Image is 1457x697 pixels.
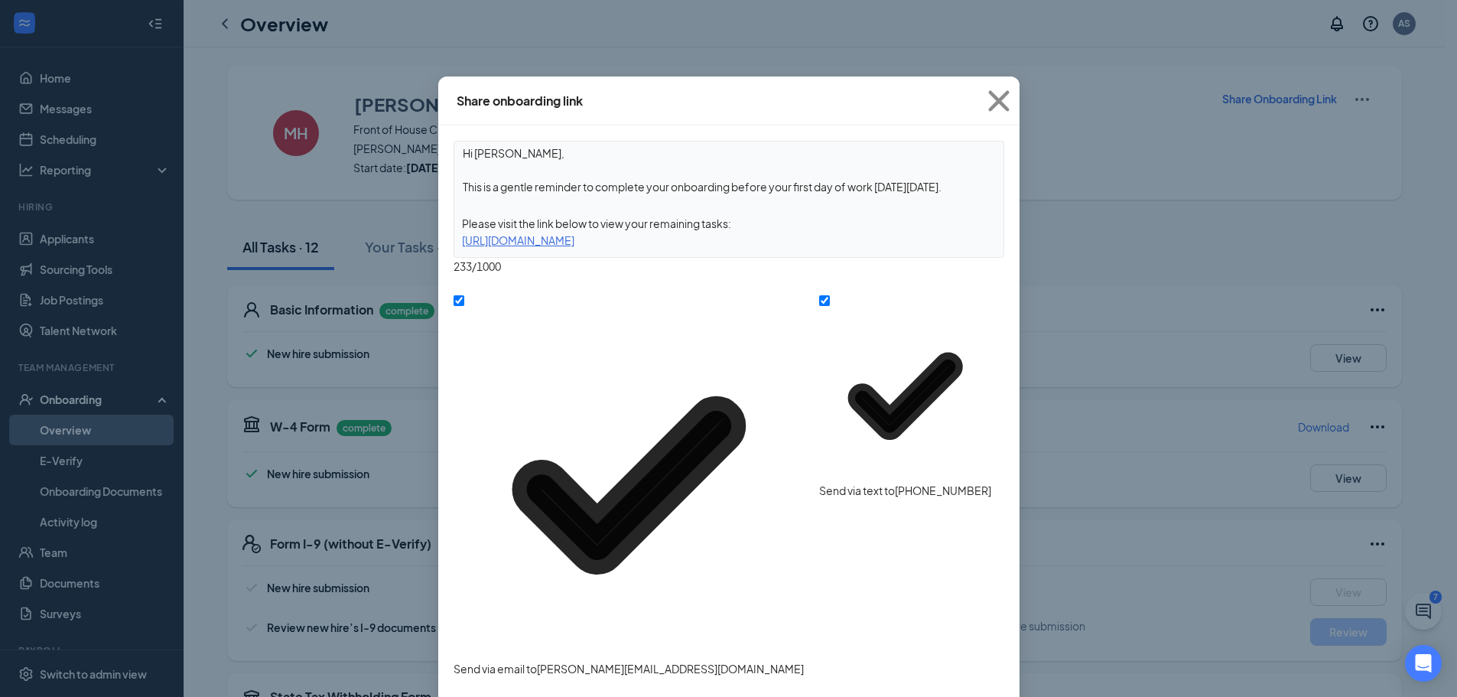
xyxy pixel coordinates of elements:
[819,484,991,497] span: Send via text to [PHONE_NUMBER]
[454,662,804,676] span: Send via email to [PERSON_NAME][EMAIL_ADDRESS][DOMAIN_NAME]
[978,80,1020,122] svg: Cross
[819,295,830,306] input: Send via text to[PHONE_NUMBER]
[454,232,1003,249] div: [URL][DOMAIN_NAME]
[978,77,1020,125] button: Close
[454,215,1003,232] div: Please visit the link below to view your remaining tasks:
[819,310,991,482] svg: Checkmark
[454,310,804,660] svg: Checkmark
[454,258,1004,275] div: 233 / 1000
[1405,645,1442,682] div: Open Intercom Messenger
[457,93,583,109] div: Share onboarding link
[454,295,464,306] input: Send via email to[PERSON_NAME][EMAIL_ADDRESS][DOMAIN_NAME]
[454,142,1003,198] textarea: Hi [PERSON_NAME], This is a gentle reminder to complete your onboarding before your first day of ...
